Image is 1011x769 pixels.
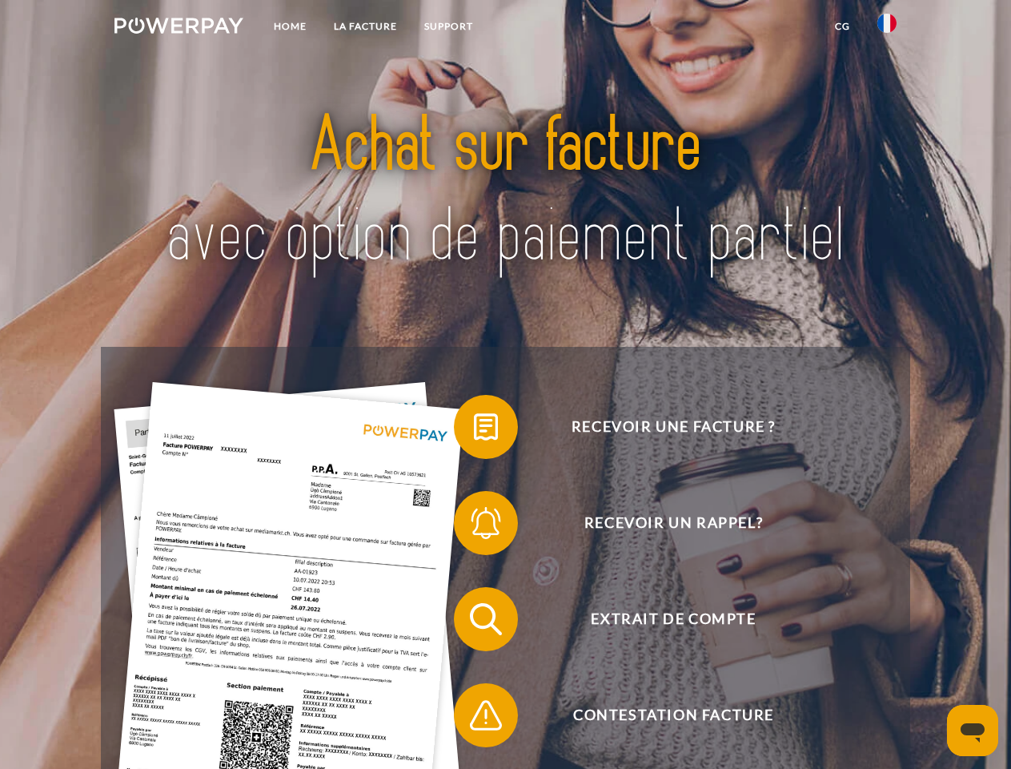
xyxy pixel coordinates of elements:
img: title-powerpay_fr.svg [153,77,858,307]
button: Recevoir une facture ? [454,395,870,459]
a: CG [821,12,864,41]
a: LA FACTURE [320,12,411,41]
a: Support [411,12,487,41]
img: qb_bell.svg [466,503,506,543]
iframe: Bouton de lancement de la fenêtre de messagerie [947,705,998,756]
span: Recevoir une facture ? [477,395,869,459]
img: logo-powerpay-white.svg [114,18,243,34]
a: Home [260,12,320,41]
span: Recevoir un rappel? [477,491,869,555]
button: Recevoir un rappel? [454,491,870,555]
button: Extrait de compte [454,587,870,651]
img: qb_search.svg [466,599,506,639]
button: Contestation Facture [454,683,870,747]
img: qb_warning.svg [466,695,506,735]
span: Extrait de compte [477,587,869,651]
img: qb_bill.svg [466,407,506,447]
span: Contestation Facture [477,683,869,747]
img: fr [877,14,897,33]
